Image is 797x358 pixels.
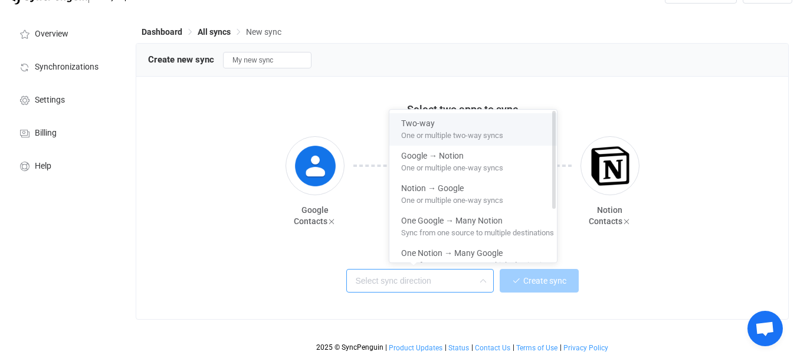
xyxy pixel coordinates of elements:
[401,127,503,140] span: One or multiple two-way syncs
[560,343,562,352] span: |
[589,205,622,226] span: Notion Contacts
[401,244,503,258] span: One Notion → Many Google
[6,149,124,182] a: Help
[588,144,632,188] img: notion.png
[6,83,124,116] a: Settings
[346,269,494,293] input: Select sync direction
[385,343,387,352] span: |
[401,159,503,172] span: One or multiple one-way syncs
[198,27,231,37] span: All syncs
[563,344,609,352] a: Privacy Policy
[448,344,470,352] a: Status
[523,276,566,285] span: Create sync
[471,343,473,352] span: |
[516,344,558,352] a: Terms of Use
[142,27,182,37] span: Dashboard
[474,344,511,352] a: Contact Us
[401,224,554,237] span: Sync from one source to multiple destinations
[6,50,124,83] a: Synchronizations
[475,344,510,352] span: Contact Us
[35,63,99,72] span: Synchronizations
[401,212,503,225] span: One Google → Many Notion
[142,28,281,36] div: Breadcrumb
[316,343,383,352] span: 2025 © SyncPenguin
[294,205,329,226] span: Google Contacts
[401,114,435,128] span: Two-way
[747,311,783,346] div: Open chat
[563,344,608,352] span: Privacy Policy
[35,129,57,138] span: Billing
[35,162,51,171] span: Help
[401,147,464,160] span: Google → Notion
[388,344,443,352] a: Product Updates
[407,103,518,116] span: Select two apps to sync
[389,344,442,352] span: Product Updates
[35,29,68,39] span: Overview
[401,192,503,205] span: One or multiple one-way syncs
[401,179,464,193] span: Notion → Google
[445,343,447,352] span: |
[513,343,514,352] span: |
[223,52,311,68] input: Sync name
[401,257,554,270] span: Sync from one source to multiple destinations
[500,269,579,293] button: Create sync
[148,54,214,65] span: Create new sync
[246,27,281,37] span: New sync
[6,116,124,149] a: Billing
[35,96,65,105] span: Settings
[293,144,337,188] img: google-contacts.png
[6,17,124,50] a: Overview
[516,344,557,352] span: Terms of Use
